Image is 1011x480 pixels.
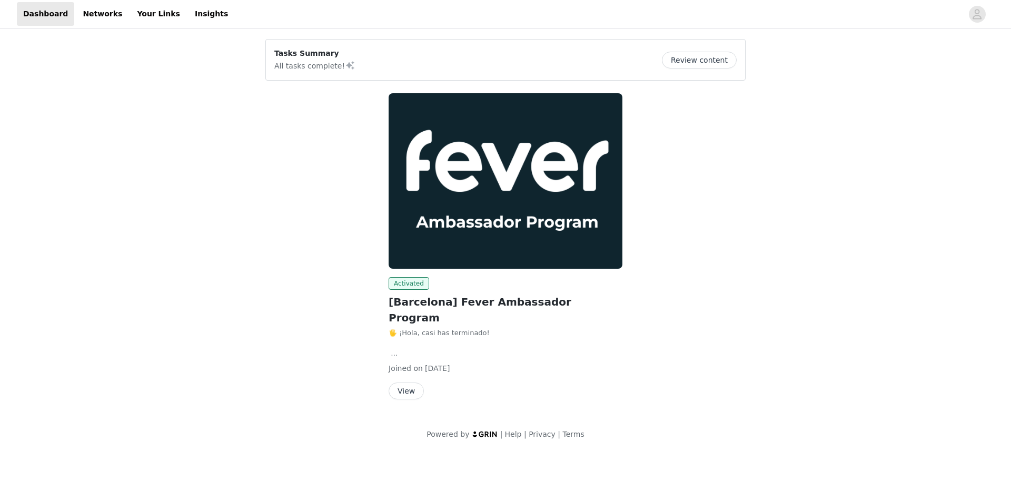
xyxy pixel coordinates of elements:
[389,364,423,373] span: Joined on
[131,2,186,26] a: Your Links
[389,294,622,326] h2: [Barcelona] Fever Ambassador Program
[972,6,982,23] div: avatar
[389,387,424,395] a: View
[524,430,527,438] span: |
[274,59,355,72] p: All tasks complete!
[562,430,584,438] a: Terms
[425,364,450,373] span: [DATE]
[558,430,560,438] span: |
[389,383,424,399] button: View
[389,93,622,269] img: Fever Ambassadors
[189,2,234,26] a: Insights
[389,328,622,338] p: 🖐️ ¡Hola, casi has terminado!
[17,2,74,26] a: Dashboard
[500,430,503,438] span: |
[274,48,355,59] p: Tasks Summary
[76,2,128,26] a: Networks
[505,430,522,438] a: Help
[427,430,469,438] span: Powered by
[472,430,498,437] img: logo
[662,52,737,68] button: Review content
[529,430,556,438] a: Privacy
[389,277,429,290] span: Activated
